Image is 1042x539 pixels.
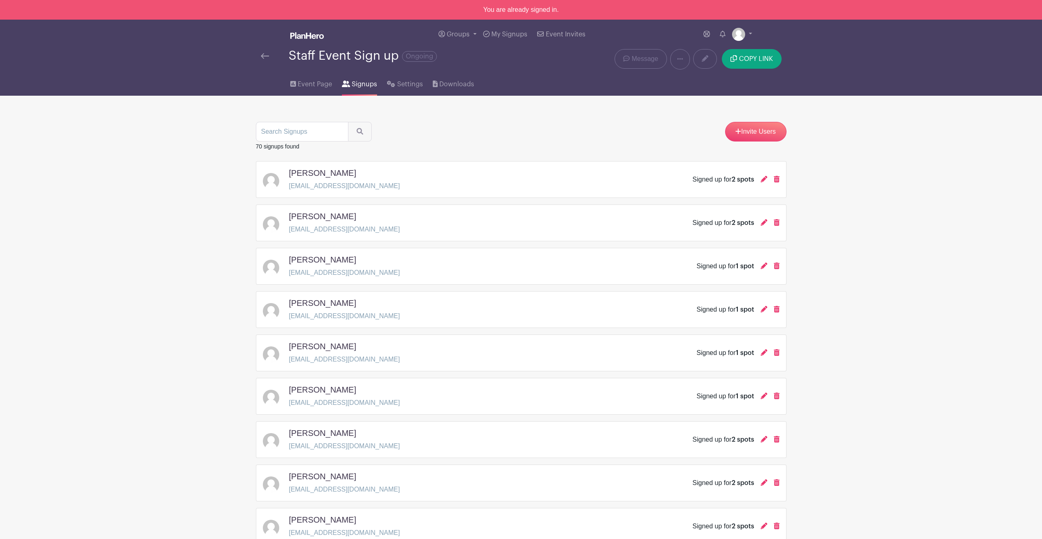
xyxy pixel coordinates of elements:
[289,515,356,525] h5: [PERSON_NAME]
[289,341,356,351] h5: [PERSON_NAME]
[263,260,279,276] img: default-ce2991bfa6775e67f084385cd625a349d9dcbb7a52a09fb2fda1e96e2d18dcdb.png
[289,168,356,178] h5: [PERSON_NAME]
[722,49,781,69] button: COPY LINK
[289,225,400,234] p: [EMAIL_ADDRESS][DOMAIN_NAME]
[739,56,773,62] span: COPY LINK
[342,70,377,96] a: Signups
[289,441,400,451] p: [EMAIL_ADDRESS][DOMAIN_NAME]
[263,216,279,233] img: default-ce2991bfa6775e67f084385cd625a349d9dcbb7a52a09fb2fda1e96e2d18dcdb.png
[402,51,437,62] span: Ongoing
[732,480,754,486] span: 2 spots
[263,390,279,406] img: default-ce2991bfa6775e67f084385cd625a349d9dcbb7a52a09fb2fda1e96e2d18dcdb.png
[433,70,474,96] a: Downloads
[289,298,356,308] h5: [PERSON_NAME]
[290,70,332,96] a: Event Page
[397,79,423,89] span: Settings
[692,478,754,488] div: Signed up for
[289,268,400,278] p: [EMAIL_ADDRESS][DOMAIN_NAME]
[534,20,588,49] a: Event Invites
[298,79,332,89] span: Event Page
[696,305,754,314] div: Signed up for
[256,122,348,141] input: Search Signups
[692,521,754,531] div: Signed up for
[289,428,356,438] h5: [PERSON_NAME]
[261,53,269,59] img: back-arrow-29a5d9b10d5bd6ae65dc969a981735edf675c4d7a1fe02e03b50dbd4ba3cdb55.svg
[736,263,754,269] span: 1 spot
[736,306,754,313] span: 1 spot
[439,79,474,89] span: Downloads
[696,261,754,271] div: Signed up for
[289,211,356,221] h5: [PERSON_NAME]
[289,385,356,395] h5: [PERSON_NAME]
[546,31,585,38] span: Event Invites
[696,348,754,358] div: Signed up for
[263,303,279,319] img: default-ce2991bfa6775e67f084385cd625a349d9dcbb7a52a09fb2fda1e96e2d18dcdb.png
[692,435,754,445] div: Signed up for
[289,49,437,63] div: Staff Event Sign up
[256,143,300,150] small: 70 signups found
[263,173,279,189] img: default-ce2991bfa6775e67f084385cd625a349d9dcbb7a52a09fb2fda1e96e2d18dcdb.png
[289,311,400,321] p: [EMAIL_ADDRESS][DOMAIN_NAME]
[732,220,754,226] span: 2 spots
[290,32,324,39] img: logo_white-6c42ec7e38ccf1d336a20a19083b03d10ae64f83f12c07503d8b9e83406b4c7d.svg
[732,523,754,530] span: 2 spots
[480,20,531,49] a: My Signups
[289,528,400,538] p: [EMAIL_ADDRESS][DOMAIN_NAME]
[387,70,423,96] a: Settings
[263,520,279,536] img: default-ce2991bfa6775e67f084385cd625a349d9dcbb7a52a09fb2fda1e96e2d18dcdb.png
[263,433,279,449] img: default-ce2991bfa6775e67f084385cd625a349d9dcbb7a52a09fb2fda1e96e2d18dcdb.png
[289,255,356,265] h5: [PERSON_NAME]
[447,31,470,38] span: Groups
[435,20,480,49] a: Groups
[289,398,400,408] p: [EMAIL_ADDRESS][DOMAIN_NAME]
[263,476,279,493] img: default-ce2991bfa6775e67f084385cd625a349d9dcbb7a52a09fb2fda1e96e2d18dcdb.png
[632,54,658,64] span: Message
[696,391,754,401] div: Signed up for
[289,181,400,191] p: [EMAIL_ADDRESS][DOMAIN_NAME]
[732,436,754,443] span: 2 spots
[725,122,787,141] a: Invite Users
[736,350,754,356] span: 1 spot
[615,49,667,69] a: Message
[289,485,400,494] p: [EMAIL_ADDRESS][DOMAIN_NAME]
[732,176,754,183] span: 2 spots
[491,31,527,38] span: My Signups
[732,28,745,41] img: default-ce2991bfa6775e67f084385cd625a349d9dcbb7a52a09fb2fda1e96e2d18dcdb.png
[263,346,279,363] img: default-ce2991bfa6775e67f084385cd625a349d9dcbb7a52a09fb2fda1e96e2d18dcdb.png
[289,355,400,364] p: [EMAIL_ADDRESS][DOMAIN_NAME]
[289,472,356,481] h5: [PERSON_NAME]
[692,218,754,228] div: Signed up for
[692,175,754,184] div: Signed up for
[736,393,754,400] span: 1 spot
[352,79,377,89] span: Signups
